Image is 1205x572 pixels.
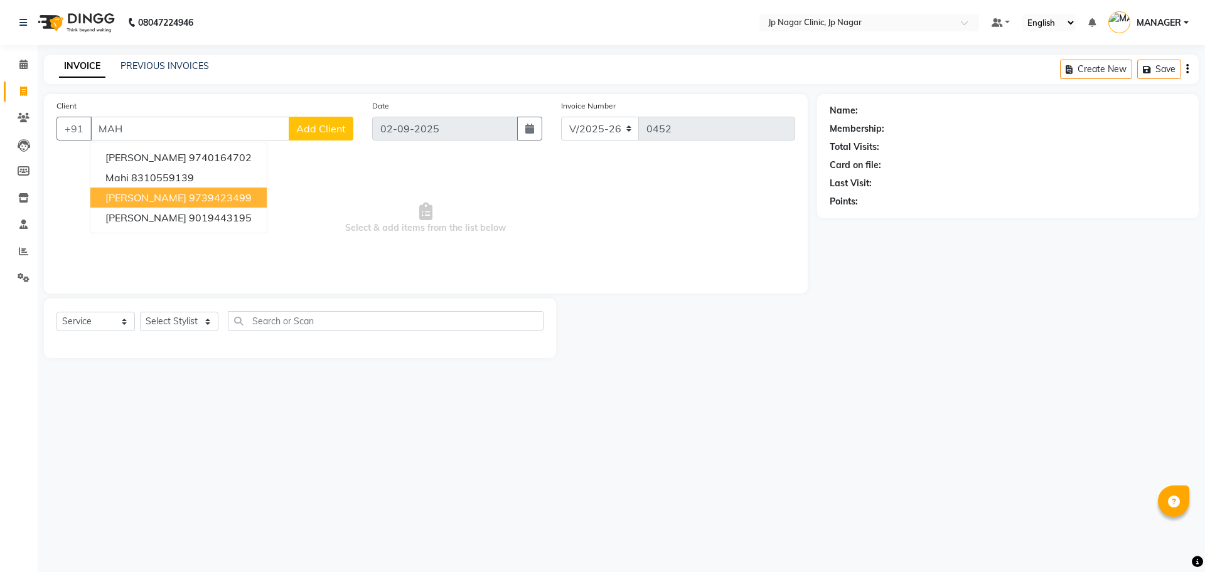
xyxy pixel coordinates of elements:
span: [PERSON_NAME] [105,211,186,224]
img: MANAGER [1108,11,1130,33]
label: Invoice Number [561,100,616,112]
span: MANAGER [1137,16,1181,29]
span: [PERSON_NAME] [105,191,186,204]
label: Date [372,100,389,112]
iframe: chat widget [1152,522,1192,559]
div: Last Visit: [830,177,872,190]
a: PREVIOUS INVOICES [120,60,209,71]
span: Mahi [105,171,129,184]
button: Save [1137,60,1181,79]
ngb-highlight: 9739423499 [189,191,252,204]
img: logo [32,5,118,40]
ngb-highlight: 9740164702 [189,151,252,164]
label: Client [56,100,77,112]
ngb-highlight: 9019443195 [189,211,252,224]
div: Points: [830,195,858,208]
b: 08047224946 [138,5,193,40]
div: Name: [830,104,858,117]
span: Add Client [296,122,346,135]
button: +91 [56,117,92,140]
div: Total Visits: [830,140,879,154]
input: Search by Name/Mobile/Email/Code [90,117,289,140]
a: INVOICE [59,55,105,78]
div: Membership: [830,122,884,135]
button: Create New [1060,60,1132,79]
ngb-highlight: 8310559139 [131,171,194,184]
input: Search or Scan [228,311,544,331]
button: Add Client [289,117,353,140]
span: [PERSON_NAME] [105,151,186,164]
div: Card on file: [830,159,881,172]
span: Select & add items from the list below [56,156,795,281]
